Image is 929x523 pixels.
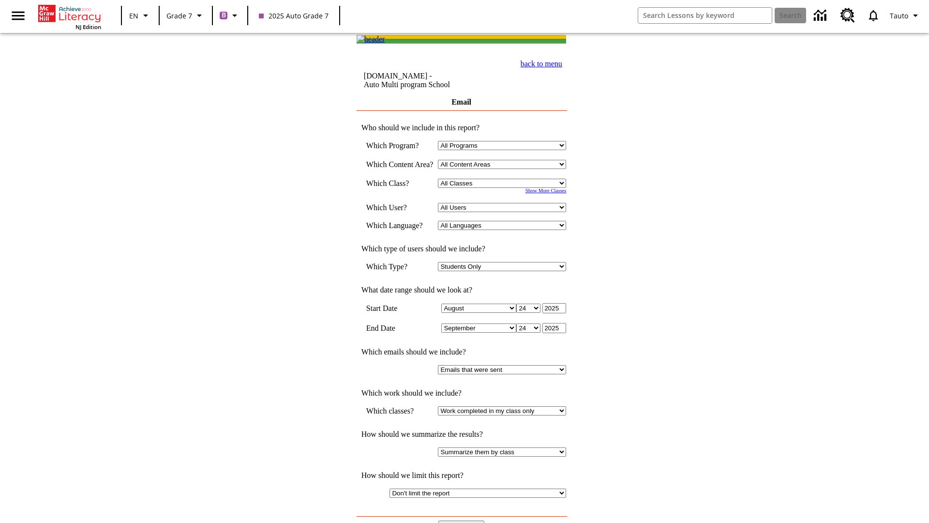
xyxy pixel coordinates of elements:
[364,80,450,89] nobr: Auto Multi program School
[357,471,567,480] td: How should we limit this report?
[861,3,886,28] a: Notifications
[125,7,156,24] button: Language: EN, Select a language
[357,245,567,253] td: Which type of users should we include?
[366,203,434,212] td: Which User?
[163,7,209,24] button: Grade: Grade 7, Select a grade
[525,188,567,193] a: Show More Classes
[259,11,329,21] span: 2025 Auto Grade 7
[366,141,434,150] td: Which Program?
[357,123,567,132] td: Who should we include in this report?
[357,430,567,439] td: How should we summarize the results?
[357,35,385,44] img: header
[638,8,772,23] input: search field
[808,2,835,29] a: Data Center
[366,406,434,415] td: Which classes?
[216,7,244,24] button: Boost Class color is purple. Change class color
[366,160,434,169] nobr: Which Content Area?
[886,7,925,24] button: Profile/Settings
[364,72,486,89] td: [DOMAIN_NAME] -
[38,3,101,31] div: Home
[357,348,567,356] td: Which emails should we include?
[366,262,434,271] td: Which Type?
[166,11,192,21] span: Grade 7
[129,11,138,21] span: EN
[521,60,562,68] a: back to menu
[366,323,434,333] td: End Date
[366,303,434,313] td: Start Date
[75,23,101,31] span: NJ Edition
[4,1,32,30] button: Open side menu
[357,286,567,294] td: What date range should we look at?
[890,11,908,21] span: Tauto
[451,98,471,106] a: Email
[222,9,226,21] span: B
[357,389,567,398] td: Which work should we include?
[366,179,434,188] td: Which Class?
[835,2,861,29] a: Resource Center, Will open in new tab
[366,221,434,230] td: Which Language?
